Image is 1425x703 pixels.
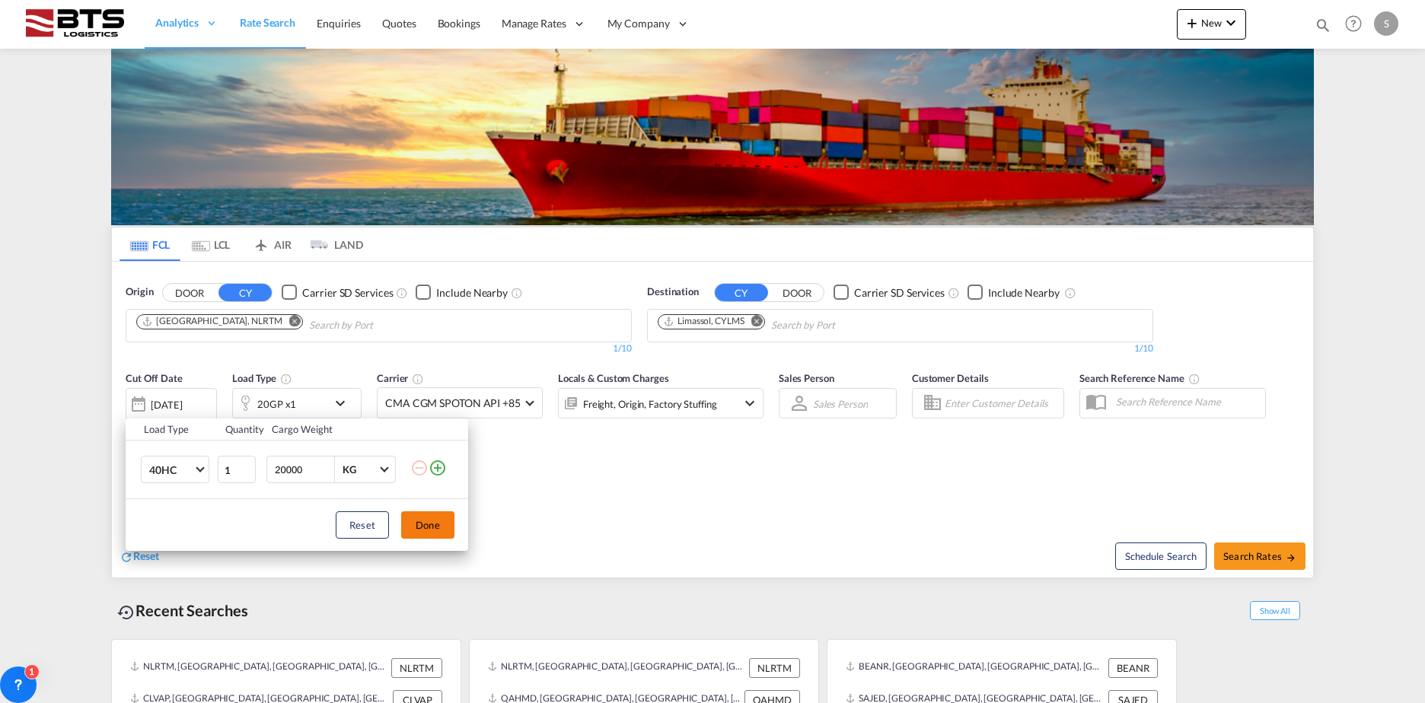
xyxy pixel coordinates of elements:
[216,418,263,441] th: Quantity
[401,511,454,539] button: Done
[343,463,356,476] div: KG
[336,511,389,539] button: Reset
[218,456,256,483] input: Qty
[273,456,334,482] input: Enter Weight
[429,459,447,477] md-icon: icon-plus-circle-outline
[410,459,429,477] md-icon: icon-minus-circle-outline
[126,418,216,441] th: Load Type
[272,422,401,436] div: Cargo Weight
[149,463,193,478] span: 40HC
[141,456,209,483] md-select: Choose: 40HC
